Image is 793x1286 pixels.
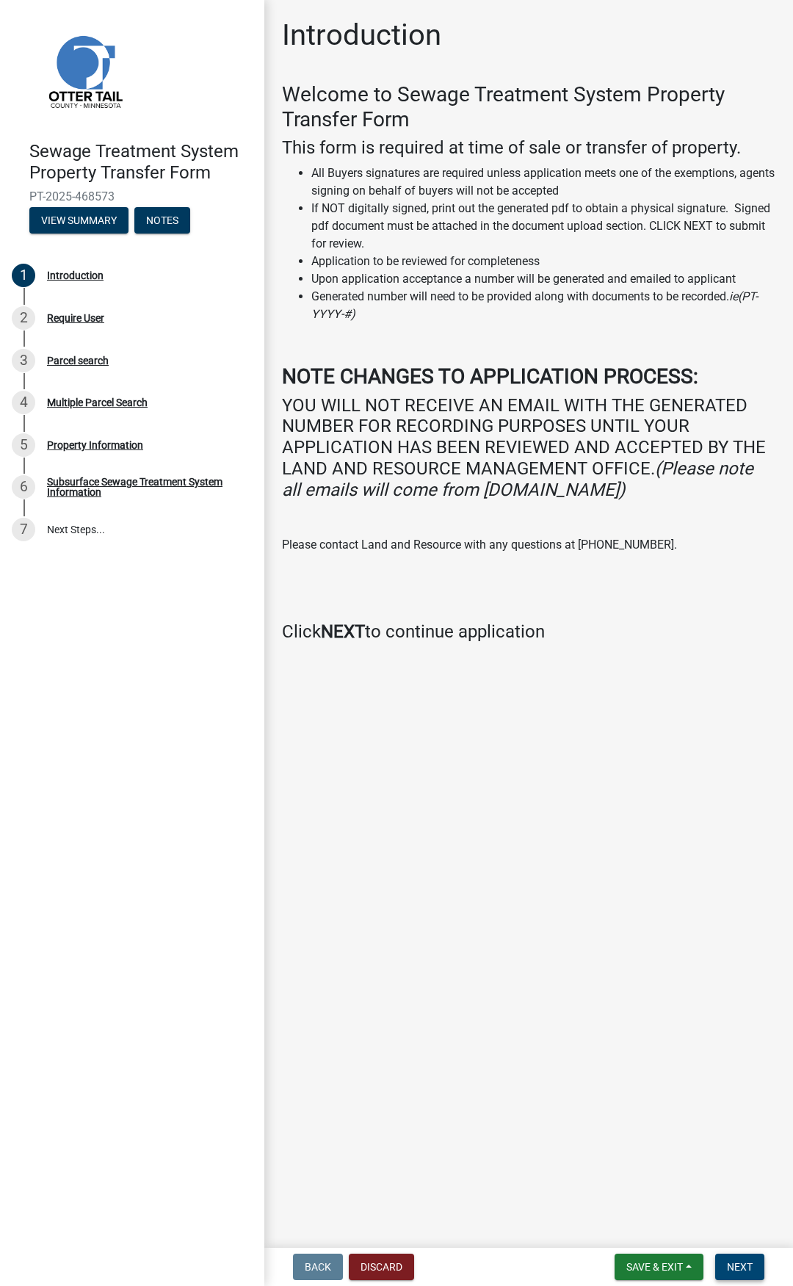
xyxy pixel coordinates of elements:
p: Please contact Land and Resource with any questions at [PHONE_NUMBER]. [282,536,775,554]
div: Multiple Parcel Search [47,397,148,408]
li: Application to be reviewed for completeness [311,253,775,270]
li: Upon application acceptance a number will be generated and emailed to applicant [311,270,775,288]
button: View Summary [29,207,128,234]
div: 1 [12,264,35,287]
div: Property Information [47,440,143,450]
h4: Sewage Treatment System Property Transfer Form [29,141,253,184]
li: All Buyers signatures are required unless application meets one of the exemptions, agents signing... [311,165,775,200]
button: Back [293,1254,343,1280]
button: Save & Exit [615,1254,703,1280]
h3: Welcome to Sewage Treatment System Property Transfer Form [282,82,775,131]
button: Notes [134,207,190,234]
strong: NEXT [321,621,365,642]
li: If NOT digitally signed, print out the generated pdf to obtain a physical signature. Signed pdf d... [311,200,775,253]
h4: Click to continue application [282,621,775,643]
button: Next [715,1254,764,1280]
div: 3 [12,349,35,372]
div: 4 [12,391,35,414]
i: (Please note all emails will come from [DOMAIN_NAME]) [282,458,753,500]
i: ie(PT-YYYY-#) [311,289,758,321]
h1: Introduction [282,18,441,53]
div: 7 [12,518,35,541]
span: Next [727,1261,753,1273]
li: Generated number will need to be provided along with documents to be recorded. [311,288,775,323]
button: Discard [349,1254,414,1280]
wm-modal-confirm: Notes [134,215,190,227]
div: Require User [47,313,104,323]
div: Subsurface Sewage Treatment System Information [47,477,241,497]
span: Save & Exit [626,1261,683,1273]
img: Otter Tail County, Minnesota [29,15,140,126]
h4: YOU WILL NOT RECEIVE AN EMAIL WITH THE GENERATED NUMBER FOR RECORDING PURPOSES UNTIL YOUR APPLICA... [282,395,775,501]
div: Introduction [47,270,104,281]
div: Parcel search [47,355,109,366]
wm-modal-confirm: Summary [29,215,128,227]
div: 6 [12,475,35,499]
h4: This form is required at time of sale or transfer of property. [282,137,775,159]
strong: NOTE CHANGES TO APPLICATION PROCESS: [282,364,698,389]
span: PT-2025-468573 [29,189,235,203]
span: Back [305,1261,331,1273]
div: 5 [12,433,35,457]
div: 2 [12,306,35,330]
